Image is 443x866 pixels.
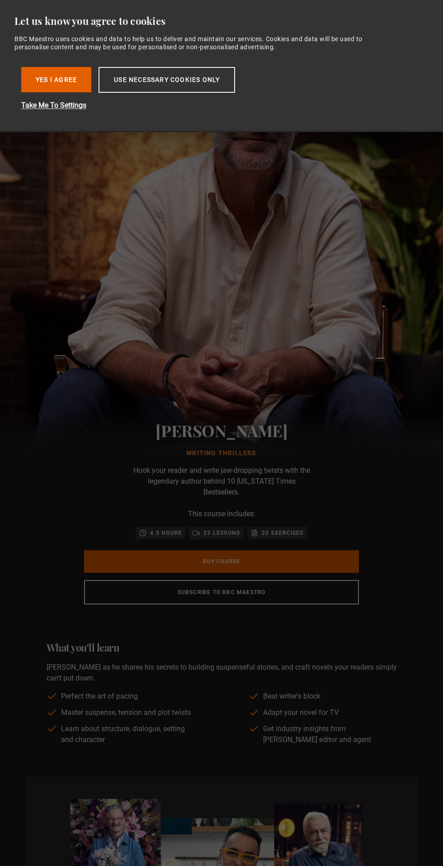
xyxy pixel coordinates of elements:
p: [PERSON_NAME] as he shares his secrets to building suspenseful stories, and craft novels your rea... [47,662,397,684]
a: Subscribe to BBC Maestro [84,580,359,604]
div: BBC Maestro uses cookies and data to help us to deliver and maintain our services. Cookies and da... [14,35,381,51]
li: Adapt your novel for TV [249,707,397,718]
p: Hook your reader and write jaw-dropping twists with the legendary author behind 10 [US_STATE] Tim... [131,465,312,498]
button: Yes I Agree [21,67,91,92]
p: This course includes: [131,509,312,519]
li: Beat writer's block [249,691,397,702]
p: 23 lessons [203,528,240,538]
button: Use necessary cookies only [99,67,235,93]
li: Master suspense, tension and plot twists [47,707,195,718]
a: Buy Course [84,550,359,573]
h2: What you'll learn [47,641,397,655]
li: Perfect the art of pacing [47,691,195,702]
div: Let us know you agree to cookies [14,14,421,28]
h1: Writing Thrillers [84,449,359,458]
p: 4.5 hours [150,528,182,538]
li: Get industry insights from [PERSON_NAME] editor and agent [249,723,397,745]
button: Take Me To Settings [21,100,311,111]
h2: [PERSON_NAME] [84,419,359,442]
p: 23 exercises [262,528,303,538]
li: Learn about structure, dialogue, setting and character [47,723,195,745]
